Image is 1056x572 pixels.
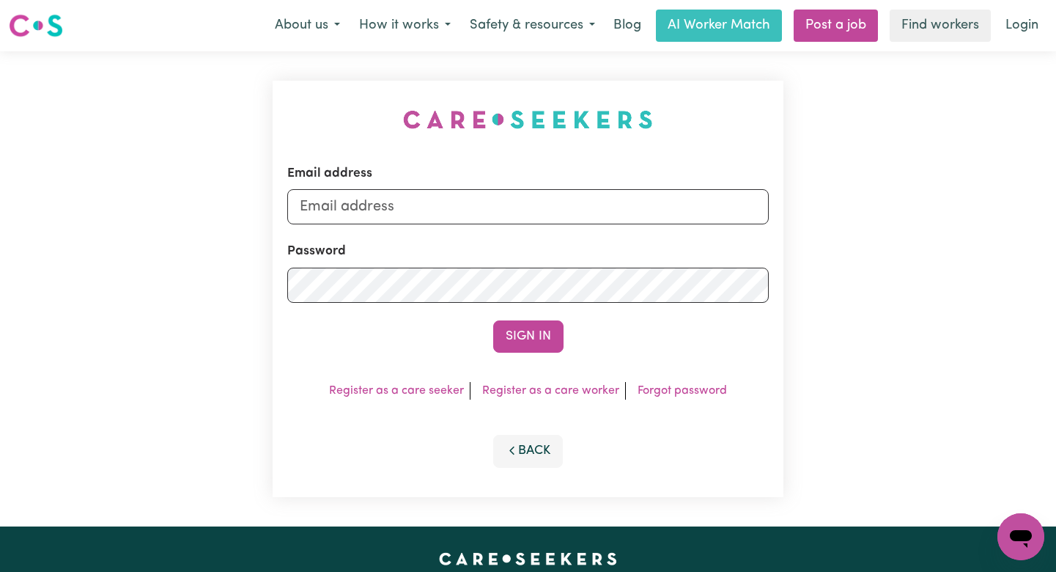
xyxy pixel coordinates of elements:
[638,385,727,397] a: Forgot password
[9,12,63,39] img: Careseekers logo
[656,10,782,42] a: AI Worker Match
[482,385,619,397] a: Register as a care worker
[9,9,63,43] a: Careseekers logo
[439,553,617,565] a: Careseekers home page
[265,10,350,41] button: About us
[287,164,372,183] label: Email address
[997,513,1044,560] iframe: Button to launch messaging window
[997,10,1047,42] a: Login
[890,10,991,42] a: Find workers
[493,435,564,467] button: Back
[287,242,346,261] label: Password
[350,10,460,41] button: How it works
[460,10,605,41] button: Safety & resources
[287,189,769,224] input: Email address
[605,10,650,42] a: Blog
[493,320,564,353] button: Sign In
[329,385,464,397] a: Register as a care seeker
[794,10,878,42] a: Post a job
